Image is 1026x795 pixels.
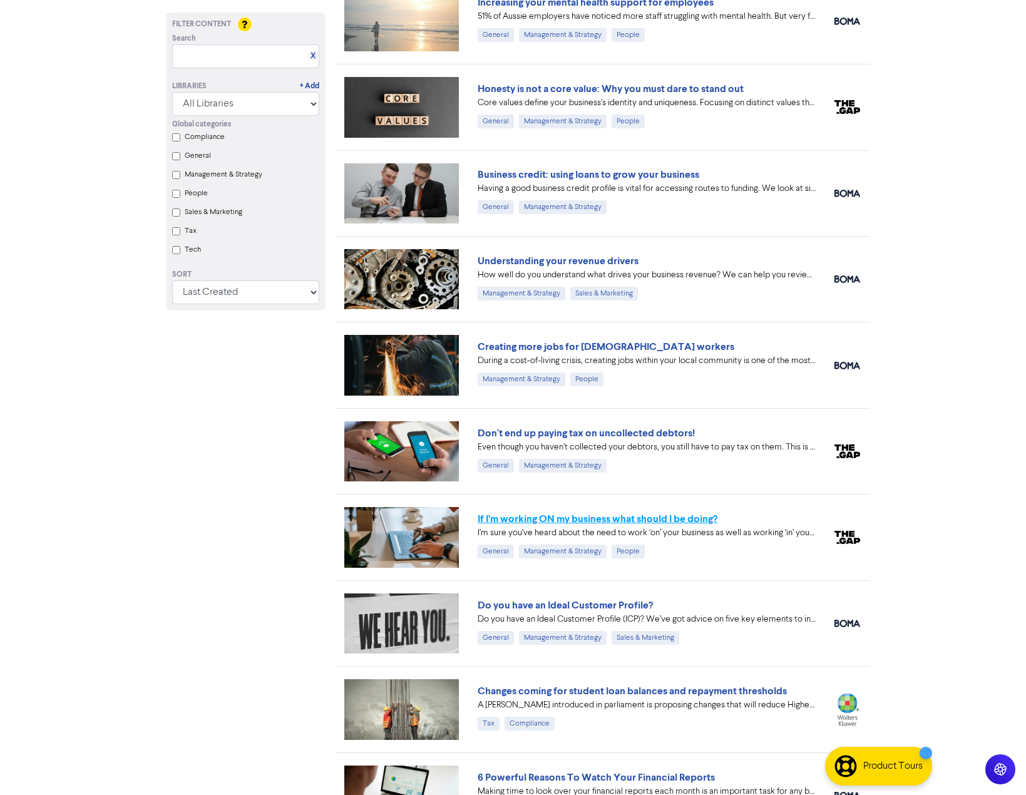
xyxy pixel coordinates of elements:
a: Business credit: using loans to grow your business [478,168,699,181]
div: Management & Strategy [519,631,607,645]
a: Understanding your revenue drivers [478,255,639,267]
img: boma [834,362,860,369]
img: thegap [834,444,860,458]
div: I’m sure you’ve heard about the need to work ‘on’ your business as well as working ‘in’ your busi... [478,526,816,540]
img: thegap [834,100,860,114]
div: Management & Strategy [519,200,607,214]
label: People [185,188,208,199]
div: General [478,200,514,214]
div: Management & Strategy [519,545,607,558]
a: + Add [300,81,319,92]
div: Having a good business credit profile is vital for accessing routes to funding. We look at six di... [478,182,816,195]
div: Compliance [505,717,555,731]
a: Changes coming for student loan balances and repayment thresholds [478,685,787,697]
div: Management & Strategy [519,115,607,128]
img: wolters_kluwer [834,693,860,726]
div: General [478,631,514,645]
a: Honesty is not a core value: Why you must dare to stand out [478,83,744,95]
img: boma [834,18,860,25]
div: General [478,459,514,473]
div: Management & Strategy [519,459,607,473]
a: 6 Powerful Reasons To Watch Your Financial Reports [478,771,715,784]
span: Search [172,33,196,44]
div: People [612,115,645,128]
div: During a cost-of-living crisis, creating jobs within your local community is one of the most impo... [478,354,816,367]
div: General [478,545,514,558]
div: Even though you haven’t collected your debtors, you still have to pay tax on them. This is becaus... [478,441,816,454]
label: General [185,150,211,162]
a: Do you have an Ideal Customer Profile? [478,599,653,612]
div: Do you have an Ideal Customer Profile (ICP)? We’ve got advice on five key elements to include in ... [478,613,816,626]
a: Creating more jobs for [DEMOGRAPHIC_DATA] workers [478,341,734,353]
img: thegap [834,531,860,545]
div: Tax [478,717,500,731]
div: General [478,28,514,42]
label: Tech [185,244,201,255]
div: Sort [172,269,319,280]
a: X [310,51,315,61]
img: boma [834,190,860,197]
div: How well do you understand what drives your business revenue? We can help you review your numbers... [478,269,816,282]
div: Core values define your business's identity and uniqueness. Focusing on distinct values that refl... [478,96,816,110]
div: Sales & Marketing [612,631,679,645]
iframe: Chat Widget [963,735,1026,795]
div: A Bill introduced in parliament is proposing changes that will reduce Higher Education Loan Progr... [478,699,816,712]
label: Sales & Marketing [185,207,242,218]
div: Libraries [172,81,207,92]
div: People [612,545,645,558]
div: Sales & Marketing [570,287,638,300]
div: Management & Strategy [519,28,607,42]
div: People [612,28,645,42]
label: Tax [185,225,197,237]
a: Don't end up paying tax on uncollected debtors! [478,427,695,439]
div: Global categories [172,119,319,130]
a: If I’m working ON my business what should I be doing? [478,513,717,525]
img: boma [834,620,860,627]
div: Management & Strategy [478,287,565,300]
div: People [570,372,603,386]
label: Compliance [185,131,225,143]
div: 51% of Aussie employers have noticed more staff struggling with mental health. But very few have ... [478,10,816,23]
label: Management & Strategy [185,169,262,180]
img: boma_accounting [834,275,860,283]
div: General [478,115,514,128]
div: Management & Strategy [478,372,565,386]
div: Filter Content [172,19,319,30]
